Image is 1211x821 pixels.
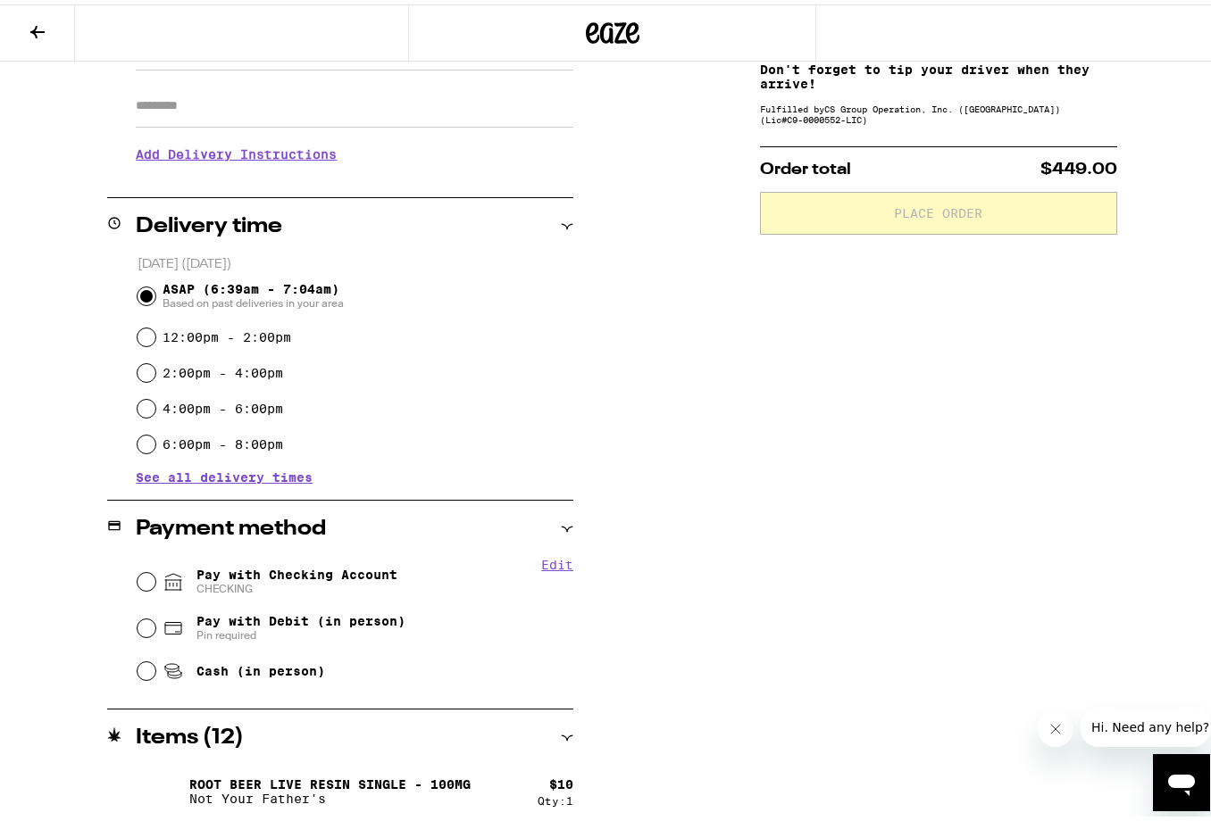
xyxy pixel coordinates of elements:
label: 4:00pm - 6:00pm [163,397,283,411]
span: Order total [760,157,851,173]
span: Pay with Debit (in person) [196,610,405,624]
iframe: Close message [1038,707,1073,742]
span: Pay with Checking Account [196,563,397,592]
p: Root Beer Live Resin Single - 100mg [189,773,471,787]
span: Based on past deliveries in your area [163,292,344,306]
label: 6:00pm - 8:00pm [163,433,283,447]
iframe: Message from company [1081,703,1210,742]
span: ASAP (6:39am - 7:04am) [163,278,344,306]
label: 12:00pm - 2:00pm [163,326,291,340]
iframe: Button to launch messaging window [1153,750,1210,807]
label: 2:00pm - 4:00pm [163,361,283,376]
span: CHECKING [196,577,397,592]
p: [DATE] ([DATE]) [138,252,574,269]
button: Edit [541,553,573,568]
p: Don't forget to tip your driver when they arrive! [760,58,1117,87]
h2: Payment method [136,514,326,535]
span: Cash (in person) [196,659,325,674]
div: $ 10 [549,773,573,787]
span: Pin required [196,624,405,638]
span: Place Order [894,203,982,215]
h2: Delivery time [136,211,282,233]
img: Root Beer Live Resin Single - 100mg [136,762,186,812]
div: Fulfilled by CS Group Operation, Inc. ([GEOGRAPHIC_DATA]) (Lic# C9-0000552-LIC ) [760,99,1117,120]
button: Place Order [760,187,1117,230]
button: See all delivery times [136,467,313,479]
h2: Items ( 12 ) [136,723,244,744]
div: Qty: 1 [538,791,573,802]
p: We'll contact you at [PHONE_NUMBER] when we arrive [136,170,573,185]
span: $449.00 [1040,157,1117,173]
h3: Add Delivery Instructions [136,129,573,170]
p: Not Your Father's [189,787,471,801]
